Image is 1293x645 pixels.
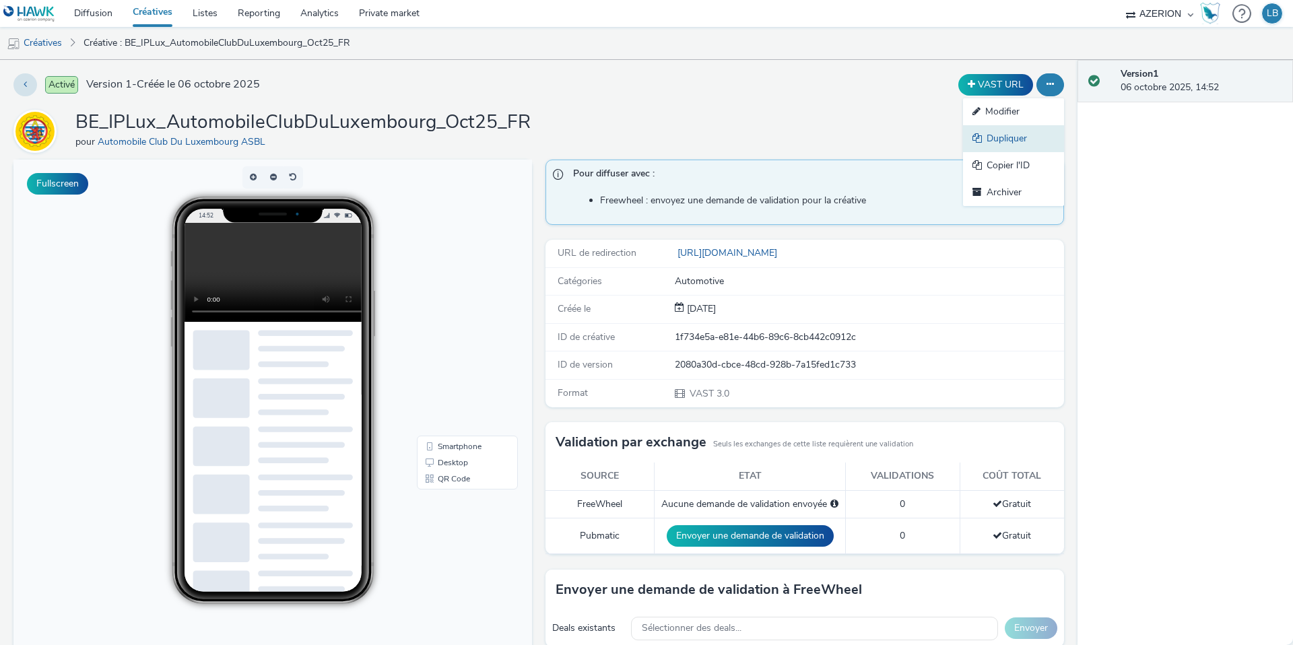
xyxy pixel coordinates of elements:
span: 0 [900,498,905,510]
li: QR Code [406,311,502,327]
th: Source [545,463,655,490]
li: Desktop [406,295,502,311]
img: Automobile Club Du Luxembourg ASBL [15,112,55,151]
span: Gratuit [993,498,1031,510]
a: Automobile Club Du Luxembourg ASBL [13,125,62,137]
td: Pubmatic [545,518,655,554]
div: Automotive [675,275,1063,288]
img: undefined Logo [3,5,55,22]
span: Pour diffuser avec : [573,167,1050,184]
span: Catégories [558,275,602,287]
span: Desktop [424,299,455,307]
a: [URL][DOMAIN_NAME] [675,246,783,259]
small: Seuls les exchanges de cette liste requièrent une validation [713,439,913,450]
span: pour [75,135,98,148]
th: Validations [846,463,960,490]
img: mobile [7,37,20,50]
span: Gratuit [993,529,1031,542]
span: 0 [900,529,905,542]
div: Deals existants [552,621,624,635]
span: Sélectionner des deals... [642,623,741,634]
span: 14:52 [185,52,200,59]
span: Version 1 - Créée le 06 octobre 2025 [86,77,260,92]
a: Dupliquer [963,125,1064,152]
div: 1f734e5a-e81e-44b6-89c6-8cb442c0912c [675,331,1063,344]
h3: Envoyer une demande de validation à FreeWheel [556,580,862,600]
div: 2080a30d-cbce-48cd-928b-7a15fed1c733 [675,358,1063,372]
span: Créée le [558,302,591,315]
img: Hawk Academy [1200,3,1220,24]
div: Aucune demande de validation envoyée [661,498,838,511]
th: Coût total [960,463,1064,490]
li: Smartphone [406,279,502,295]
span: ID de version [558,358,613,371]
span: ID de créative [558,331,615,343]
button: VAST URL [958,74,1033,96]
div: LB [1267,3,1278,24]
a: Créative : BE_IPLux_AutomobileClubDuLuxembourg_Oct25_FR [77,27,357,59]
li: Freewheel : envoyez une demande de validation pour la créative [600,194,1057,207]
div: 06 octobre 2025, 14:52 [1121,67,1282,95]
td: FreeWheel [545,490,655,518]
a: Hawk Academy [1200,3,1226,24]
span: Format [558,386,588,399]
span: [DATE] [684,302,716,315]
button: Envoyer [1005,617,1057,639]
div: Dupliquer la créative en un VAST URL [955,74,1036,96]
a: Modifier [963,98,1064,125]
span: QR Code [424,315,457,323]
a: Archiver [963,179,1064,206]
strong: Version 1 [1121,67,1158,80]
div: Sélectionnez un deal ci-dessous et cliquez sur Envoyer pour envoyer une demande de validation à F... [830,498,838,511]
a: Automobile Club Du Luxembourg ASBL [98,135,271,148]
h3: Validation par exchange [556,432,706,452]
span: Activé [45,76,78,94]
span: URL de redirection [558,246,636,259]
th: Etat [655,463,846,490]
div: Création 06 octobre 2025, 14:52 [684,302,716,316]
a: Copier l'ID [963,152,1064,179]
span: VAST 3.0 [688,387,729,400]
span: Smartphone [424,283,468,291]
button: Fullscreen [27,173,88,195]
button: Envoyer une demande de validation [667,525,834,547]
h1: BE_IPLux_AutomobileClubDuLuxembourg_Oct25_FR [75,110,531,135]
